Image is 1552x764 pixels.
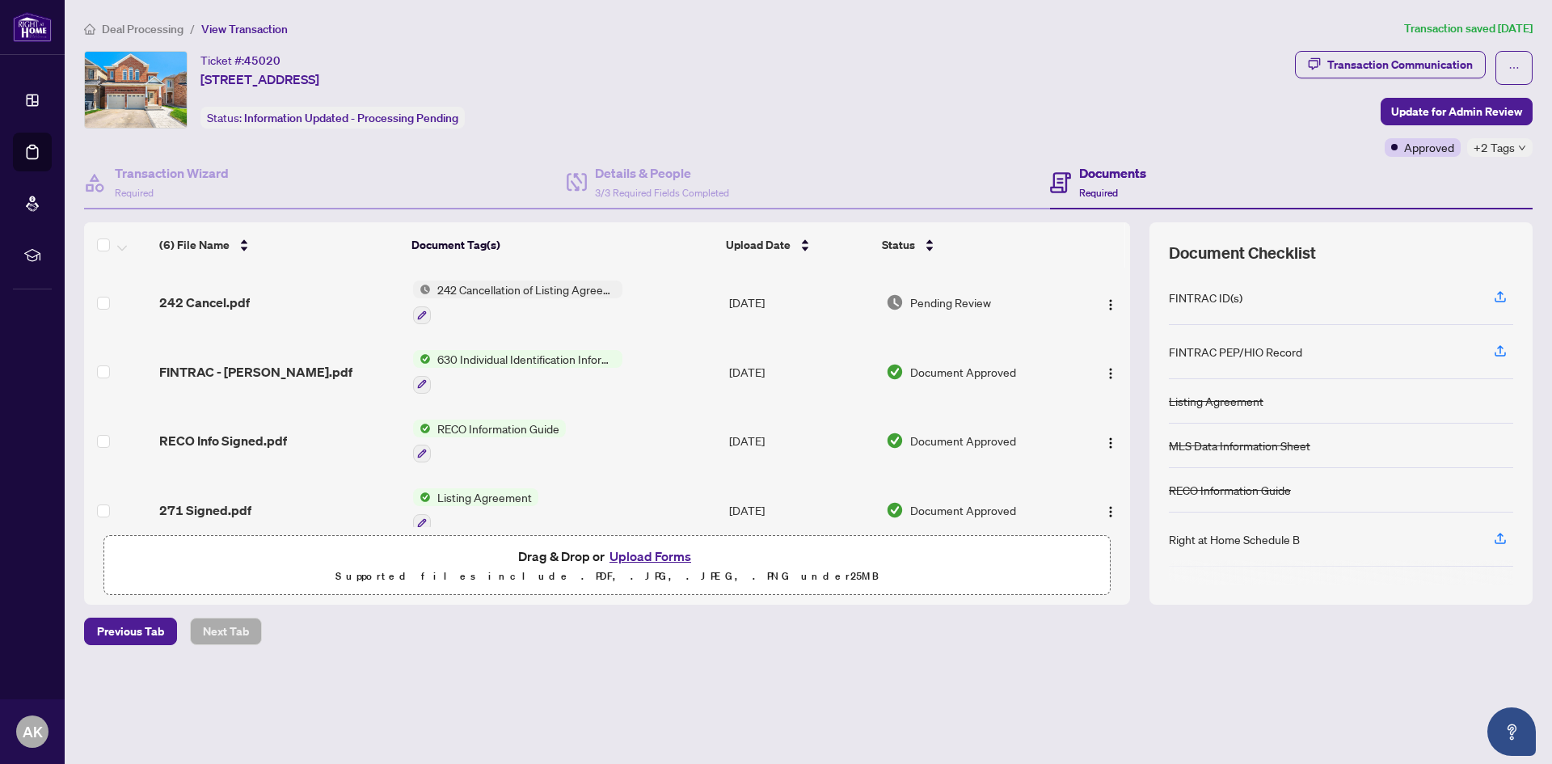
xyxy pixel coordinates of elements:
button: Upload Forms [605,546,696,567]
span: RECO Info Signed.pdf [159,431,287,450]
span: View Transaction [201,22,288,36]
button: Update for Admin Review [1381,98,1533,125]
span: Status [882,236,915,254]
button: Status IconListing Agreement [413,488,538,532]
span: +2 Tags [1474,138,1515,157]
button: Status IconRECO Information Guide [413,420,566,463]
button: Previous Tab [84,618,177,645]
h4: Documents [1079,163,1146,183]
span: Drag & Drop or [518,546,696,567]
button: Logo [1098,497,1124,523]
span: Previous Tab [97,618,164,644]
span: Upload Date [726,236,791,254]
span: Listing Agreement [431,488,538,506]
span: Document Approved [910,501,1016,519]
div: RECO Information Guide [1169,481,1291,499]
span: [STREET_ADDRESS] [200,70,319,89]
span: Document Approved [910,363,1016,381]
th: (6) File Name [153,222,405,268]
span: Pending Review [910,293,991,311]
span: 271 Signed.pdf [159,500,251,520]
span: 242 Cancel.pdf [159,293,250,312]
td: [DATE] [723,407,879,476]
td: [DATE] [723,268,879,337]
div: Listing Agreement [1169,392,1263,410]
button: Open asap [1487,707,1536,756]
div: Transaction Communication [1327,52,1473,78]
span: 630 Individual Identification Information Record [431,350,622,368]
td: [DATE] [723,475,879,545]
img: Logo [1104,437,1117,450]
th: Document Tag(s) [405,222,720,268]
th: Status [875,222,1070,268]
button: Logo [1098,289,1124,315]
span: Update for Admin Review [1391,99,1522,125]
h4: Transaction Wizard [115,163,229,183]
span: Document Checklist [1169,242,1316,264]
img: Document Status [886,293,904,311]
div: Status: [200,107,465,129]
span: 45020 [244,53,280,68]
span: Drag & Drop orUpload FormsSupported files include .PDF, .JPG, .JPEG, .PNG under25MB [104,536,1110,596]
span: Required [115,187,154,199]
p: Supported files include .PDF, .JPG, .JPEG, .PNG under 25 MB [114,567,1100,586]
span: (6) File Name [159,236,230,254]
div: FINTRAC PEP/HIO Record [1169,343,1302,361]
img: Logo [1104,298,1117,311]
img: Logo [1104,367,1117,380]
div: FINTRAC ID(s) [1169,289,1242,306]
span: AK [23,720,43,743]
button: Status Icon242 Cancellation of Listing Agreement - Authority to Offer for Sale [413,281,622,324]
span: 242 Cancellation of Listing Agreement - Authority to Offer for Sale [431,281,622,298]
img: Document Status [886,432,904,450]
span: Deal Processing [102,22,183,36]
img: Document Status [886,363,904,381]
button: Next Tab [190,618,262,645]
img: Logo [1104,505,1117,518]
button: Logo [1098,359,1124,385]
button: Status Icon630 Individual Identification Information Record [413,350,622,394]
img: Status Icon [413,281,431,298]
img: Document Status [886,501,904,519]
h4: Details & People [595,163,729,183]
span: ellipsis [1508,62,1520,74]
button: Logo [1098,428,1124,454]
span: Approved [1404,138,1454,156]
div: MLS Data Information Sheet [1169,437,1310,454]
button: Transaction Communication [1295,51,1486,78]
div: Right at Home Schedule B [1169,530,1300,548]
span: FINTRAC - [PERSON_NAME].pdf [159,362,352,382]
span: Required [1079,187,1118,199]
th: Upload Date [719,222,875,268]
td: [DATE] [723,337,879,407]
span: 3/3 Required Fields Completed [595,187,729,199]
span: Document Approved [910,432,1016,450]
img: IMG-W12298798_1.jpg [85,52,187,128]
img: Status Icon [413,420,431,437]
span: Information Updated - Processing Pending [244,111,458,125]
span: down [1518,144,1526,152]
img: Status Icon [413,488,431,506]
div: Ticket #: [200,51,280,70]
span: RECO Information Guide [431,420,566,437]
li: / [190,19,195,38]
img: logo [13,12,52,42]
span: home [84,23,95,35]
article: Transaction saved [DATE] [1404,19,1533,38]
img: Status Icon [413,350,431,368]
